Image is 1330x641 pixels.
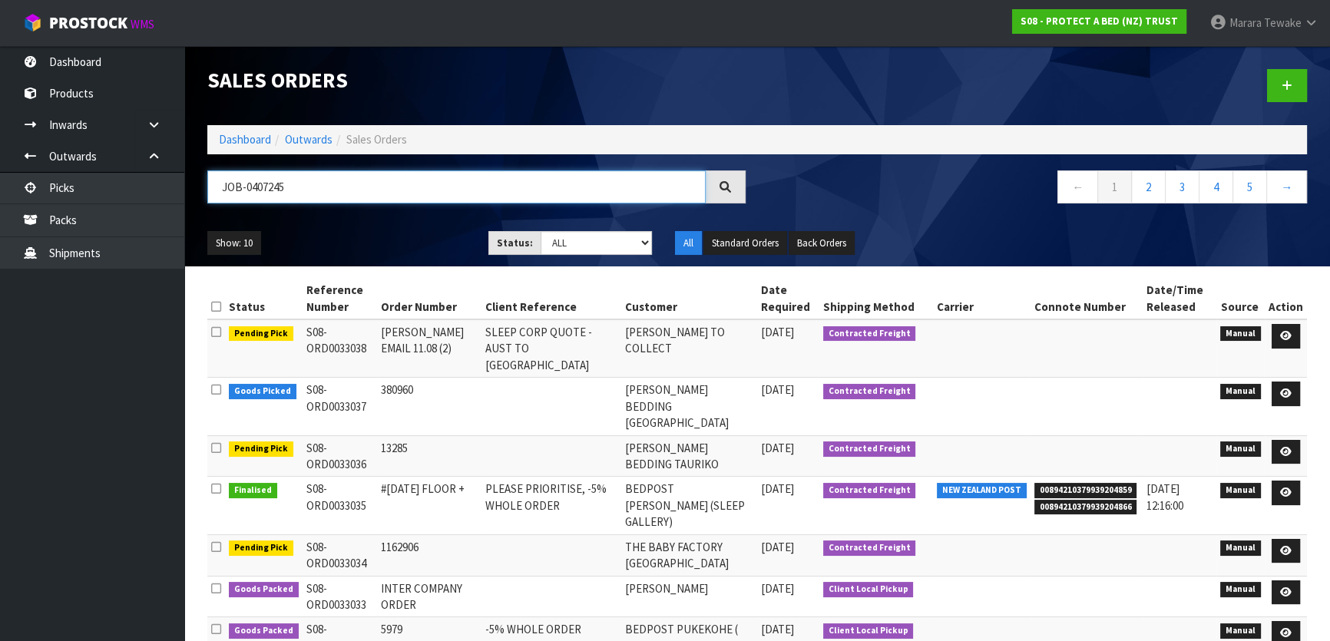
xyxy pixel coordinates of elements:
strong: S08 - PROTECT A BED (NZ) TRUST [1021,15,1178,28]
nav: Page navigation [769,170,1307,208]
button: All [675,231,702,256]
td: S08-ORD0033037 [303,378,378,435]
span: Manual [1220,582,1261,597]
input: Search sales orders [207,170,706,203]
span: [DATE] [761,481,794,496]
span: 00894210379939204859 [1034,483,1137,498]
td: S08-ORD0033033 [303,576,378,617]
th: Reference Number [303,278,378,319]
td: [PERSON_NAME] [621,576,757,617]
td: #[DATE] FLOOR + [377,477,481,534]
td: PLEASE PRIORITISE, -5% WHOLE ORDER [481,477,621,534]
a: ← [1057,170,1098,203]
span: Goods Picked [229,384,296,399]
span: 00894210379939204866 [1034,500,1137,515]
th: Client Reference [481,278,621,319]
button: Show: 10 [207,231,261,256]
a: Dashboard [219,132,271,147]
span: Manual [1220,623,1261,639]
span: Contracted Freight [823,540,916,556]
a: S08 - PROTECT A BED (NZ) TRUST [1012,9,1186,34]
span: [DATE] [761,540,794,554]
img: cube-alt.png [23,13,42,32]
button: Back Orders [789,231,855,256]
td: 1162906 [377,534,481,576]
th: Connote Number [1031,278,1143,319]
td: S08-ORD0033035 [303,477,378,534]
td: S08-ORD0033036 [303,435,378,477]
span: Pending Pick [229,326,293,342]
span: Goods Packed [229,623,299,639]
span: Manual [1220,384,1261,399]
span: Marara [1229,15,1262,30]
span: Finalised [229,483,277,498]
th: Customer [621,278,757,319]
span: [DATE] 12:16:00 [1146,481,1183,512]
span: NEW ZEALAND POST [937,483,1027,498]
span: Contracted Freight [823,441,916,457]
span: [DATE] [761,382,794,397]
td: [PERSON_NAME] EMAIL 11.08 (2) [377,319,481,378]
a: Outwards [285,132,332,147]
a: 2 [1131,170,1166,203]
th: Shipping Method [819,278,934,319]
span: Contracted Freight [823,326,916,342]
strong: Status: [497,236,533,249]
td: S08-ORD0033034 [303,534,378,576]
span: Goods Packed [229,582,299,597]
a: 4 [1199,170,1233,203]
small: WMS [131,17,154,31]
span: Contracted Freight [823,483,916,498]
button: Standard Orders [703,231,787,256]
span: [DATE] [761,441,794,455]
span: Manual [1220,483,1261,498]
td: [PERSON_NAME] BEDDING TAURIKO [621,435,757,477]
td: [PERSON_NAME] BEDDING [GEOGRAPHIC_DATA] [621,378,757,435]
th: Order Number [377,278,481,319]
td: THE BABY FACTORY [GEOGRAPHIC_DATA] [621,534,757,576]
th: Source [1216,278,1265,319]
span: Pending Pick [229,540,293,556]
th: Date Required [757,278,819,319]
span: Manual [1220,326,1261,342]
a: → [1266,170,1307,203]
th: Carrier [933,278,1031,319]
th: Date/Time Released [1143,278,1216,319]
span: [DATE] [761,581,794,596]
span: Client Local Pickup [823,582,914,597]
span: ProStock [49,13,127,33]
th: Status [225,278,303,319]
span: Contracted Freight [823,384,916,399]
td: S08-ORD0033038 [303,319,378,378]
h1: Sales Orders [207,69,746,92]
span: Manual [1220,540,1261,556]
span: Client Local Pickup [823,623,914,639]
td: INTER COMPANY ORDER [377,576,481,617]
span: [DATE] [761,622,794,636]
span: [DATE] [761,325,794,339]
th: Action [1265,278,1307,319]
a: 5 [1232,170,1267,203]
td: BEDPOST [PERSON_NAME] (SLEEP GALLERY) [621,477,757,534]
span: Sales Orders [346,132,407,147]
a: 1 [1097,170,1132,203]
span: Manual [1220,441,1261,457]
td: 380960 [377,378,481,435]
span: Pending Pick [229,441,293,457]
td: [PERSON_NAME] TO COLLECT [621,319,757,378]
td: SLEEP CORP QUOTE - AUST TO [GEOGRAPHIC_DATA] [481,319,621,378]
td: 13285 [377,435,481,477]
a: 3 [1165,170,1199,203]
span: Tewake [1264,15,1302,30]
